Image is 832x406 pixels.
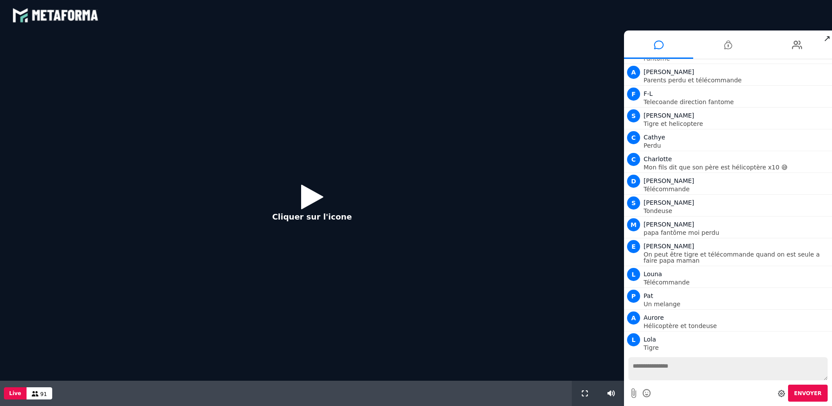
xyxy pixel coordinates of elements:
[794,390,822,396] span: Envoyer
[644,77,830,83] p: Parents perdu et télécommande
[644,279,830,285] p: Télécommande
[627,153,640,166] span: C
[644,121,830,127] p: Tigre et helicoptere
[644,55,830,61] p: Fantôme
[627,268,640,281] span: L
[644,243,694,250] span: [PERSON_NAME]
[627,333,640,346] span: L
[627,175,640,188] span: D
[272,211,352,223] p: Cliquer sur l'icone
[644,134,665,141] span: Cathye
[644,221,694,228] span: [PERSON_NAME]
[644,314,664,321] span: Aurore
[644,345,830,351] p: Tigre
[788,385,828,402] button: Envoyer
[627,88,640,101] span: F
[644,186,830,192] p: Télécommande
[644,156,672,162] span: Charlotte
[627,218,640,231] span: M
[644,199,694,206] span: [PERSON_NAME]
[822,30,832,46] span: ↗
[627,196,640,210] span: S
[644,68,694,75] span: [PERSON_NAME]
[644,112,694,119] span: [PERSON_NAME]
[644,99,830,105] p: Telecoande direction fantome
[627,290,640,303] span: P
[644,271,662,277] span: Louna
[644,142,830,149] p: Perdu
[263,178,360,234] button: Cliquer sur l'icone
[644,336,656,343] span: Lola
[644,177,694,184] span: [PERSON_NAME]
[4,387,27,399] button: Live
[644,208,830,214] p: Tondeuse
[644,164,830,170] p: Mon fils dit que son père est hélicoptère x10 😅
[644,230,830,236] p: papa fantôme moi perdu
[644,251,830,264] p: On peut être tigre et télécommande quand on est seule a faire papa maman
[644,301,830,307] p: Un melange
[40,391,47,397] span: 91
[644,323,830,329] p: Hélicoptère et tondeuse
[644,90,653,97] span: F-L
[627,311,640,325] span: A
[627,66,640,79] span: A
[644,292,653,299] span: Pat
[627,131,640,144] span: C
[627,109,640,122] span: S
[627,240,640,253] span: E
